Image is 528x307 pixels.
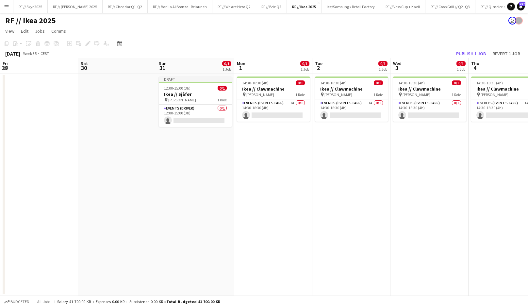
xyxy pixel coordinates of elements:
[324,92,352,97] span: [PERSON_NAME]
[242,80,269,85] span: 14:30-18:30 (4h)
[452,80,461,85] span: 0/1
[393,99,466,122] app-card-role: Events (Event Staff)0/114:30-18:30 (4h)
[315,99,388,122] app-card-role: Events (Event Staff)1A0/114:30-18:30 (4h)
[470,64,479,72] span: 4
[508,17,516,25] app-user-avatar: Alexander Skeppland Hole
[158,64,167,72] span: 31
[159,77,232,82] div: Draft
[314,64,322,72] span: 2
[103,0,148,13] button: RF // Cheddar Q1-Q2
[256,0,287,13] button: RF // Brie Q2
[322,0,380,13] button: Ice/Samsung x Retail Factory
[21,28,28,34] span: Edit
[36,299,52,304] span: All jobs
[481,92,508,97] span: [PERSON_NAME]
[237,77,310,122] app-job-card: 14:30-18:30 (4h)0/1Ikea // Clawmachine [PERSON_NAME]1 RoleEvents (Event Staff)1A0/114:30-18:30 (4h)
[10,299,29,304] span: Budgeted
[159,77,232,127] app-job-card: Draft12:00-15:00 (3h)0/1Ikea // Sjåfør [PERSON_NAME]1 RoleEvents (Driver)0/112:00-15:00 (3h)
[373,92,383,97] span: 1 Role
[296,80,305,85] span: 0/1
[380,0,425,13] button: RF // Voss Cup + Kavli
[320,80,347,85] span: 14:30-18:30 (4h)
[475,0,527,13] button: RF // Q-meieriene Q1-Q2
[3,27,17,35] a: View
[81,60,88,66] span: Sat
[456,61,466,66] span: 0/1
[457,67,465,72] div: 1 Job
[393,77,466,122] app-job-card: 14:30-18:30 (4h)0/1Ikea // Clawmachine [PERSON_NAME]1 RoleEvents (Event Staff)0/114:30-18:30 (4h)
[159,60,167,66] span: Sun
[393,60,402,66] span: Wed
[378,61,388,66] span: 0/1
[515,17,523,25] app-user-avatar: Hin Shing Cheung
[300,61,309,66] span: 0/1
[5,16,56,26] h1: RF // Ikea 2025
[517,3,525,10] a: 227
[164,86,190,91] span: 12:00-15:00 (3h)
[5,50,20,57] div: [DATE]
[379,67,387,72] div: 1 Job
[471,60,479,66] span: Thu
[237,86,310,92] h3: Ikea // Clawmachine
[454,49,488,58] button: Publish 1 job
[35,28,45,34] span: Jobs
[51,28,66,34] span: Comms
[246,92,274,97] span: [PERSON_NAME]
[2,64,8,72] span: 29
[223,67,231,72] div: 1 Job
[41,51,49,56] div: CEST
[222,61,231,66] span: 0/1
[166,299,220,304] span: Total Budgeted 41 700.00 KR
[519,2,525,6] span: 227
[148,0,212,13] button: RF // Barilla Al Bronzo - Relaunch
[490,49,523,58] button: Revert 1 job
[217,97,227,102] span: 1 Role
[49,27,69,35] a: Comms
[32,27,47,35] a: Jobs
[218,86,227,91] span: 0/1
[57,299,220,304] div: Salary 41 700.00 KR + Expenses 0.00 KR + Subsistence 0.00 KR =
[374,80,383,85] span: 0/1
[301,67,309,72] div: 1 Job
[3,60,8,66] span: Fri
[393,86,466,92] h3: Ikea // Clawmachine
[237,99,310,122] app-card-role: Events (Event Staff)1A0/114:30-18:30 (4h)
[212,0,256,13] button: RF // We Are Hero Q2
[18,27,31,35] a: Edit
[287,0,322,13] button: RF // Ikea 2025
[5,28,14,34] span: View
[476,80,503,85] span: 14:30-18:30 (4h)
[315,60,322,66] span: Tue
[159,105,232,127] app-card-role: Events (Driver)0/112:00-15:00 (3h)
[159,91,232,97] h3: Ikea // Sjåfør
[3,298,30,305] button: Budgeted
[452,92,461,97] span: 1 Role
[237,60,245,66] span: Mon
[48,0,103,13] button: RF // [PERSON_NAME] 2025
[398,80,425,85] span: 14:30-18:30 (4h)
[295,92,305,97] span: 1 Role
[315,77,388,122] app-job-card: 14:30-18:30 (4h)0/1Ikea // Clawmachine [PERSON_NAME]1 RoleEvents (Event Staff)1A0/114:30-18:30 (4h)
[236,64,245,72] span: 1
[403,92,430,97] span: [PERSON_NAME]
[425,0,475,13] button: RF // Coop Grill // Q2 -Q3
[13,0,48,13] button: RF // Skyr 2025
[168,97,196,102] span: [PERSON_NAME]
[315,86,388,92] h3: Ikea // Clawmachine
[22,51,38,56] span: Week 35
[392,64,402,72] span: 3
[80,64,88,72] span: 30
